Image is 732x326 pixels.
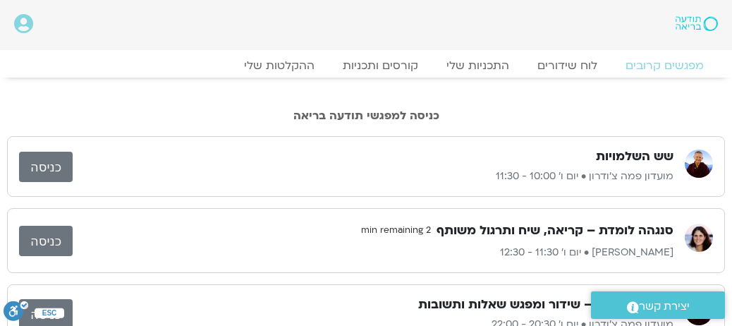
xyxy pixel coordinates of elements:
h3: שש השלמויות [596,148,673,165]
p: מועדון פמה צ'ודרון • יום ו׳ 10:00 - 11:30 [73,168,673,185]
img: מועדון פמה צ'ודרון [685,150,713,178]
span: יצירת קשר [639,297,690,316]
a: כניסה [19,152,73,182]
h3: שש השלמויות – שידור ומפגש שאלות ותשובות [418,296,673,313]
span: 2 min remaining [355,220,437,241]
a: כניסה [19,226,73,256]
a: קורסים ותכניות [329,59,432,73]
a: לוח שידורים [523,59,611,73]
a: התכניות שלי [432,59,523,73]
a: מפגשים קרובים [611,59,718,73]
nav: Menu [14,59,718,73]
a: ההקלטות שלי [230,59,329,73]
h2: כניסה למפגשי תודעה בריאה [7,109,725,122]
p: [PERSON_NAME] • יום ו׳ 11:30 - 12:30 [73,244,673,261]
h3: סנגהה לומדת – קריאה, שיח ותרגול משותף [437,222,673,239]
img: מיכל גורל [685,224,713,252]
a: יצירת קשר [591,291,725,319]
